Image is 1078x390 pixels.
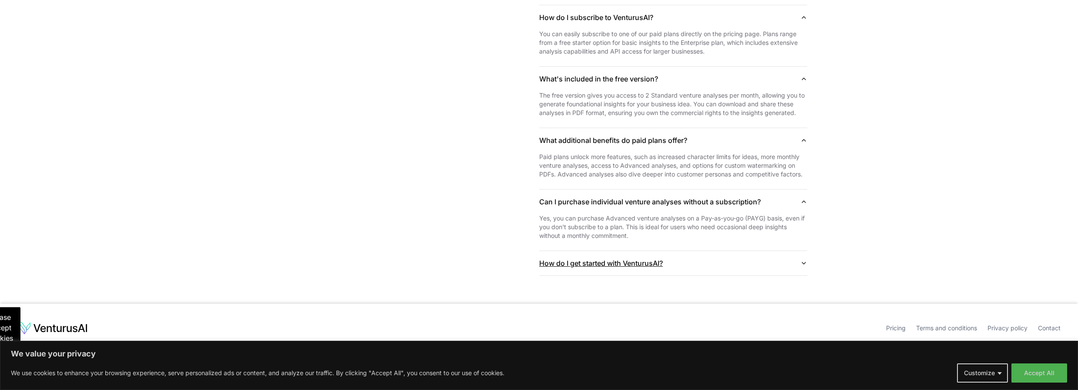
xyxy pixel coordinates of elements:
a: Pricing [886,324,906,332]
button: Can I purchase individual venture analyses without a subscription? [539,190,807,214]
img: logo [17,321,88,335]
p: Paid plans unlock more features, such as increased character limits for ideas, more monthly ventu... [539,153,807,179]
button: Customize [957,363,1008,383]
button: What's included in the free version? [539,67,807,91]
div: How do I subscribe to VenturusAI? [539,30,807,66]
div: Can I purchase individual venture analyses without a subscription? [539,214,807,251]
div: What additional benefits do paid plans offer? [539,153,807,189]
p: We value your privacy [11,349,1067,359]
button: Accept All [1011,363,1067,383]
button: How do I get started with VenturusAI? [539,251,807,275]
p: You can easily subscribe to one of our paid plans directly on the pricing page. Plans range from ... [539,30,807,56]
a: Privacy policy [987,324,1028,332]
a: Contact [1038,324,1061,332]
p: The free version gives you access to 2 Standard venture analyses per month, allowing you to gener... [539,91,807,117]
p: Yes, you can purchase Advanced venture analyses on a Pay-as-you-go (PAYG) basis, even if you don'... [539,214,807,240]
button: What additional benefits do paid plans offer? [539,128,807,153]
button: How do I subscribe to VenturusAI? [539,5,807,30]
p: We use cookies to enhance your browsing experience, serve personalized ads or content, and analyz... [11,368,504,378]
a: Terms and conditions [916,324,977,332]
div: What's included in the free version? [539,91,807,128]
